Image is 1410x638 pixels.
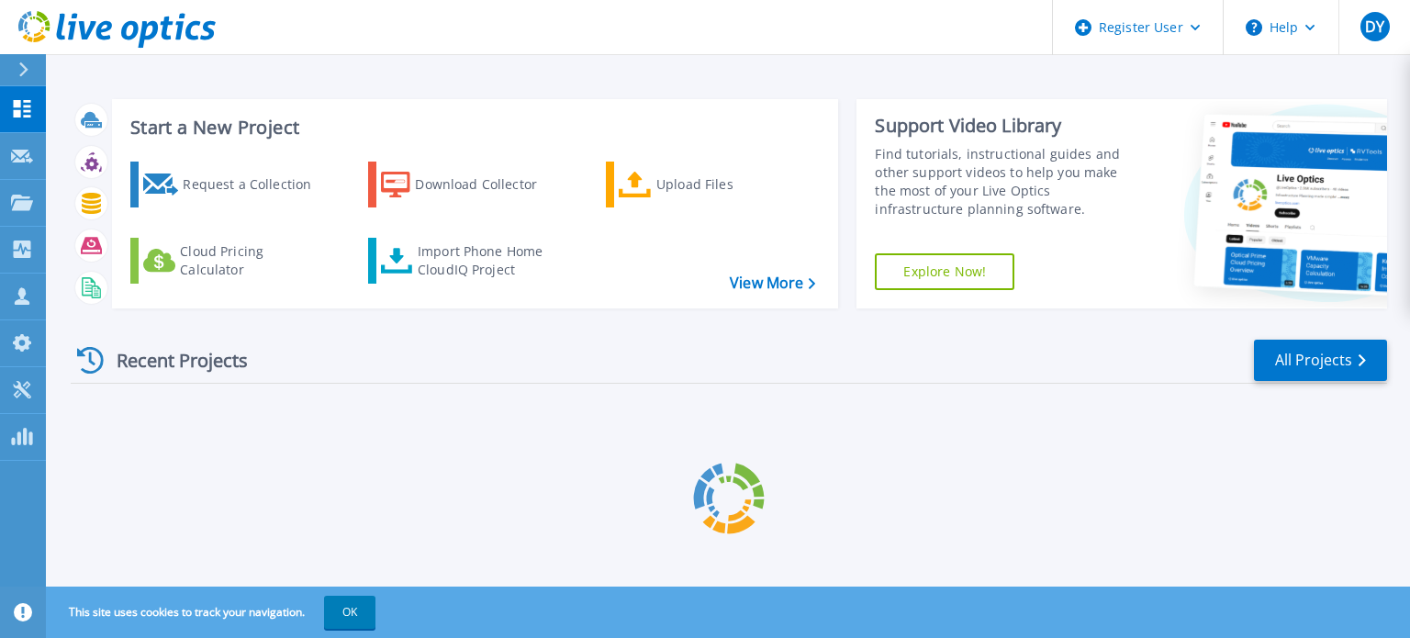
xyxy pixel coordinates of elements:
[606,162,811,207] a: Upload Files
[130,162,335,207] a: Request a Collection
[50,596,375,629] span: This site uses cookies to track your navigation.
[418,242,561,279] div: Import Phone Home CloudIQ Project
[324,596,375,629] button: OK
[730,274,815,292] a: View More
[875,145,1141,218] div: Find tutorials, instructional guides and other support videos to help you make the most of your L...
[130,238,335,284] a: Cloud Pricing Calculator
[183,166,330,203] div: Request a Collection
[130,118,815,138] h3: Start a New Project
[368,162,573,207] a: Download Collector
[875,114,1141,138] div: Support Video Library
[71,338,273,383] div: Recent Projects
[415,166,562,203] div: Download Collector
[1365,19,1384,34] span: DY
[180,242,327,279] div: Cloud Pricing Calculator
[875,253,1014,290] a: Explore Now!
[1254,340,1387,381] a: All Projects
[656,166,803,203] div: Upload Files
